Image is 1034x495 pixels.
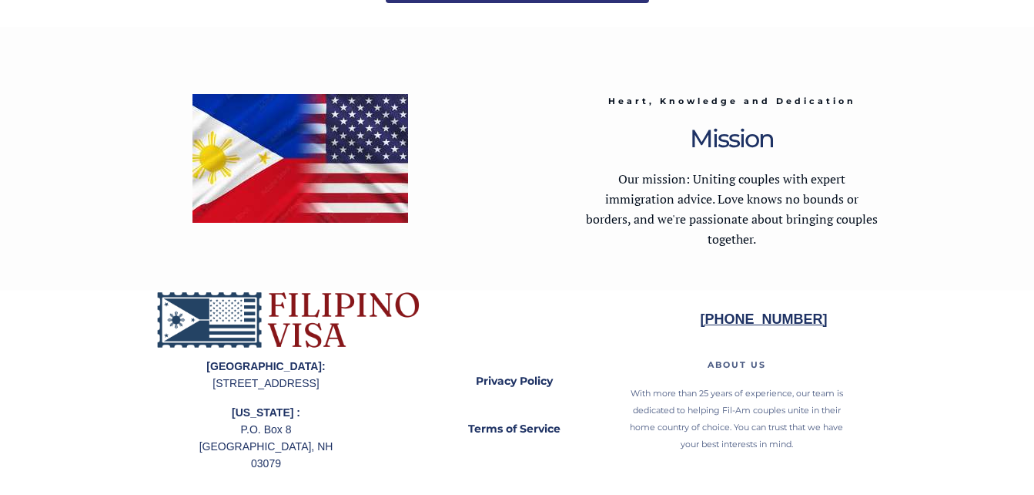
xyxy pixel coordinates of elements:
[195,404,338,472] p: P.O. Box 8 [GEOGRAPHIC_DATA], NH 03079
[701,311,828,327] strong: [PHONE_NUMBER]
[206,360,325,372] strong: [GEOGRAPHIC_DATA]:
[690,123,774,153] span: Mission
[708,359,766,370] span: ABOUT US
[468,422,561,436] strong: Terms of Service
[441,364,587,399] a: Privacy Policy
[630,388,843,450] span: With more than 25 years of experience, our team is dedicated to helping Fil-Am couples unite in t...
[701,314,828,326] a: [PHONE_NUMBER]
[232,406,300,419] strong: [US_STATE] :
[476,374,553,388] strong: Privacy Policy
[608,96,856,106] span: Heart, Knowledge and Dedication
[586,170,878,247] span: Our mission: Uniting couples with expert immigration advice. Love knows no bounds or borders, and...
[195,358,338,392] p: [STREET_ADDRESS]
[441,412,587,447] a: Terms of Service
